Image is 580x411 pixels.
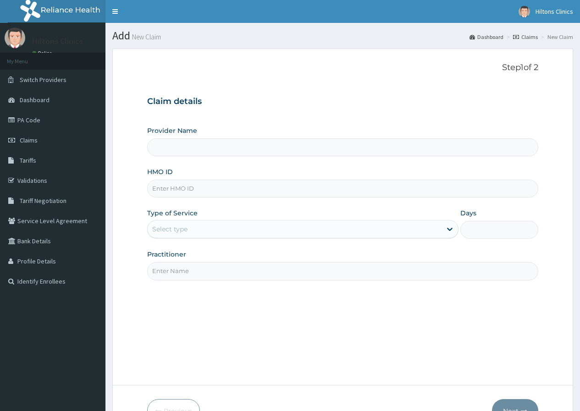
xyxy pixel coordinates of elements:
input: Enter HMO ID [147,180,538,197]
span: Tariffs [20,156,36,164]
h3: Claim details [147,97,538,107]
p: Step 1 of 2 [147,63,538,73]
span: Claims [20,136,38,144]
label: HMO ID [147,167,173,176]
img: User Image [5,27,25,48]
small: New Claim [130,33,161,40]
img: User Image [519,6,530,17]
li: New Claim [539,33,573,41]
a: Dashboard [470,33,503,41]
a: Claims [513,33,538,41]
label: Practitioner [147,250,186,259]
div: Select type [152,225,188,234]
h1: Add [112,30,573,42]
label: Type of Service [147,208,198,218]
label: Days [460,208,476,218]
p: Hiltons Clinics [32,37,83,45]
span: Hiltons Clinics [536,7,573,16]
span: Switch Providers [20,76,66,84]
span: Dashboard [20,96,50,104]
span: Tariff Negotiation [20,197,66,205]
label: Provider Name [147,126,197,135]
input: Enter Name [147,262,538,280]
a: Online [32,50,54,56]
